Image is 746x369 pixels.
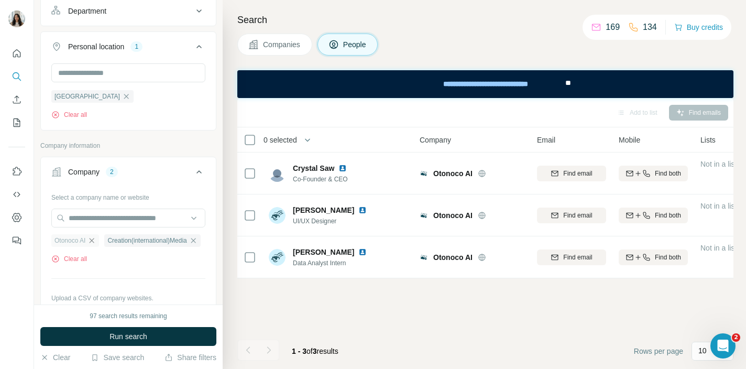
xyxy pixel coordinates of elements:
[51,189,205,202] div: Select a company name or website
[8,208,25,227] button: Dashboard
[619,166,688,181] button: Find both
[51,254,87,264] button: Clear all
[68,6,106,16] div: Department
[68,41,124,52] div: Personal location
[537,249,606,265] button: Find email
[8,44,25,63] button: Quick start
[269,207,286,224] img: Avatar
[619,249,688,265] button: Find both
[537,208,606,223] button: Find email
[8,113,25,132] button: My lists
[237,13,733,27] h4: Search
[106,167,118,177] div: 2
[40,141,216,150] p: Company information
[433,210,473,221] span: Otonoco AI
[420,211,428,220] img: Logo of Otonoco AI
[700,244,737,252] span: Not in a list
[293,205,354,215] span: [PERSON_NAME]
[51,303,205,312] p: Your list is private and won't be saved or shared.
[8,67,25,86] button: Search
[293,163,334,173] span: Crystal Saw
[8,231,25,250] button: Feedback
[237,70,733,98] iframe: Banner
[358,206,367,214] img: LinkedIn logo
[263,39,301,50] span: Companies
[563,253,592,262] span: Find email
[51,110,87,120] button: Clear all
[433,252,473,263] span: Otonoco AI
[619,135,640,145] span: Mobile
[343,39,367,50] span: People
[269,249,286,266] img: Avatar
[269,165,286,182] img: Avatar
[292,347,306,355] span: 1 - 3
[643,21,657,34] p: 134
[40,327,216,346] button: Run search
[433,168,473,179] span: Otonoco AI
[8,90,25,109] button: Enrich CSV
[293,175,351,184] span: Co-Founder & CEO
[90,311,167,321] div: 97 search results remaining
[40,352,70,363] button: Clear
[130,42,142,51] div: 1
[313,347,317,355] span: 3
[109,331,147,342] span: Run search
[537,166,606,181] button: Find email
[293,258,371,268] span: Data Analyst Intern
[107,236,186,245] span: Creation(international)Media
[698,345,707,356] p: 10
[563,169,592,178] span: Find email
[54,236,85,245] span: Otonoco AI
[420,253,428,262] img: Logo of Otonoco AI
[563,211,592,220] span: Find email
[292,347,338,355] span: results
[41,159,216,189] button: Company2
[700,202,737,210] span: Not in a list
[700,135,716,145] span: Lists
[710,333,736,359] iframe: Intercom live chat
[264,135,297,145] span: 0 selected
[91,352,144,363] button: Save search
[606,21,620,34] p: 169
[358,248,367,256] img: LinkedIn logo
[634,346,683,356] span: Rows per page
[8,10,25,27] img: Avatar
[51,294,205,303] p: Upload a CSV of company websites.
[68,167,100,177] div: Company
[655,253,681,262] span: Find both
[293,216,371,226] span: UI/UX Designer
[655,169,681,178] span: Find both
[306,347,313,355] span: of
[41,34,216,63] button: Personal location1
[293,247,354,257] span: [PERSON_NAME]
[420,169,428,178] img: Logo of Otonoco AI
[164,352,216,363] button: Share filters
[8,162,25,181] button: Use Surfe on LinkedIn
[619,208,688,223] button: Find both
[54,92,120,101] span: [GEOGRAPHIC_DATA]
[338,164,347,172] img: LinkedIn logo
[674,20,723,35] button: Buy credits
[732,333,740,342] span: 2
[420,135,451,145] span: Company
[655,211,681,220] span: Find both
[8,185,25,204] button: Use Surfe API
[700,160,737,168] span: Not in a list
[537,135,555,145] span: Email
